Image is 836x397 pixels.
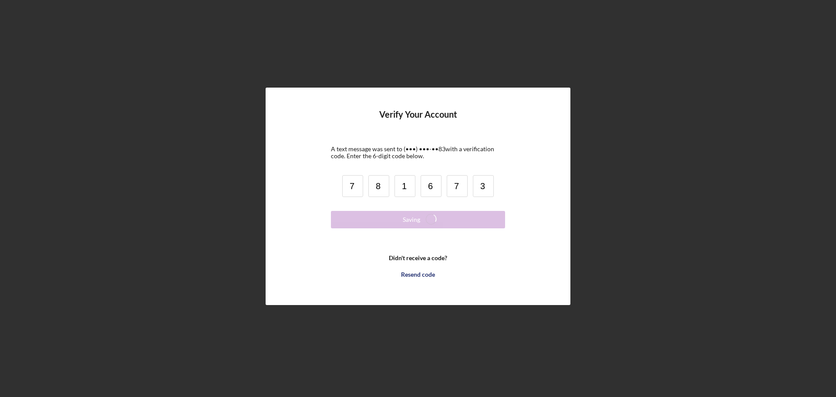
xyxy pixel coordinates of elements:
[389,254,447,261] b: Didn't receive a code?
[331,266,505,283] button: Resend code
[331,146,505,159] div: A text message was sent to (•••) •••-•• 83 with a verification code. Enter the 6-digit code below.
[379,109,457,132] h4: Verify Your Account
[331,211,505,228] button: Saving
[401,266,435,283] div: Resend code
[403,211,420,228] div: Saving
